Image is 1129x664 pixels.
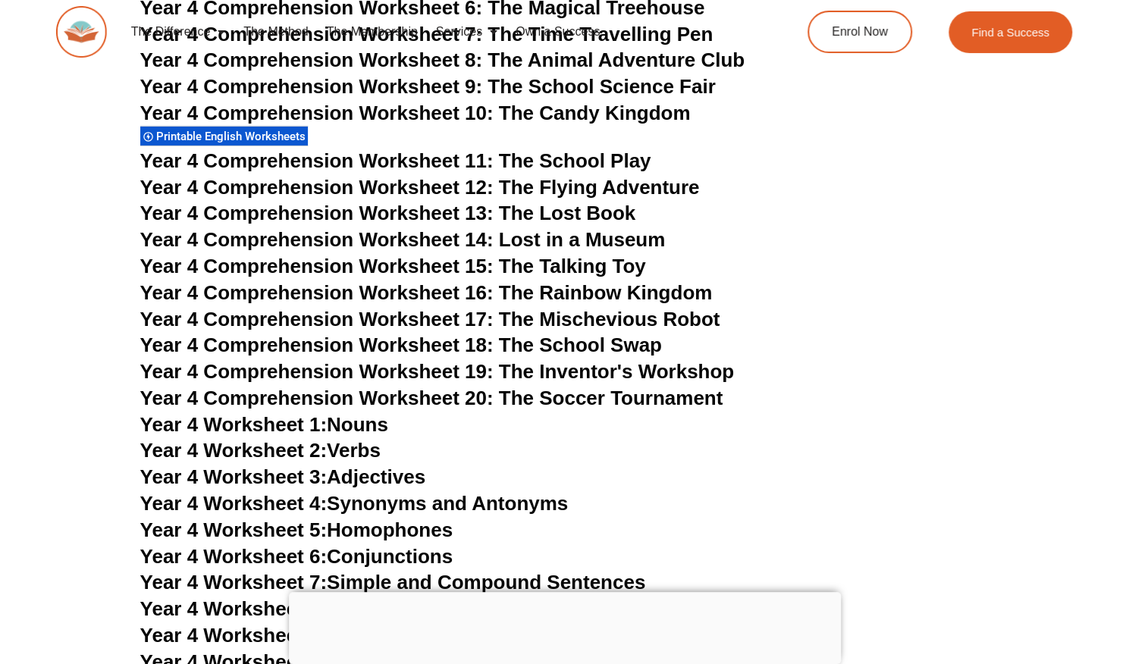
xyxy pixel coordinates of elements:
[140,202,636,224] a: Year 4 Comprehension Worksheet 13: The Lost Book
[289,592,841,660] iframe: Advertisement
[122,14,235,49] a: The Difference
[972,27,1050,38] span: Find a Success
[140,360,735,383] a: Year 4 Comprehension Worksheet 19: The Inventor's Workshop
[140,545,328,568] span: Year 4 Worksheet 6:
[140,334,662,356] a: Year 4 Comprehension Worksheet 18: The School Swap
[140,439,328,462] span: Year 4 Worksheet 2:
[140,228,666,251] a: Year 4 Comprehension Worksheet 14: Lost in a Museum
[140,492,569,515] a: Year 4 Worksheet 4:Synonyms and Antonyms
[140,465,426,488] a: Year 4 Worksheet 3:Adjectives
[808,11,912,53] a: Enrol Now
[140,518,453,541] a: Year 4 Worksheet 5:Homophones
[234,14,317,49] a: The Method
[140,597,328,620] span: Year 4 Worksheet 8:
[140,413,388,436] a: Year 4 Worksheet 1:Nouns
[427,14,506,49] a: Services
[140,176,700,199] a: Year 4 Comprehension Worksheet 12: The Flying Adventure
[140,624,447,647] a: Year 4 Worksheet 9:Prepositions
[140,518,328,541] span: Year 4 Worksheet 5:
[140,571,646,594] a: Year 4 Worksheet 7:Simple and Compound Sentences
[140,308,720,330] a: Year 4 Comprehension Worksheet 17: The Mischevious Robot
[140,281,713,304] a: Year 4 Comprehension Worksheet 16: The Rainbow Kingdom
[140,126,308,146] div: Printable English Worksheets
[949,11,1073,53] a: Find a Success
[140,597,419,620] a: Year 4 Worksheet 8:Pronouns
[156,130,310,143] span: Printable English Worksheets
[506,14,609,49] a: Own a Success
[140,439,381,462] a: Year 4 Worksheet 2:Verbs
[318,14,427,49] a: The Membership
[140,624,328,647] span: Year 4 Worksheet 9:
[140,149,651,172] a: Year 4 Comprehension Worksheet 11: The School Play
[122,14,749,49] nav: Menu
[140,465,328,488] span: Year 4 Worksheet 3:
[140,413,328,436] span: Year 4 Worksheet 1:
[140,545,453,568] a: Year 4 Worksheet 6:Conjunctions
[140,102,691,124] a: Year 4 Comprehension Worksheet 10: The Candy Kingdom
[140,492,328,515] span: Year 4 Worksheet 4:
[140,75,716,98] a: Year 4 Comprehension Worksheet 9: The School Science Fair
[140,571,328,594] span: Year 4 Worksheet 7:
[140,255,646,277] a: Year 4 Comprehension Worksheet 15: The Talking Toy
[140,387,723,409] a: Year 4 Comprehension Worksheet 20: The Soccer Tournament
[1053,591,1129,664] iframe: Chat Widget
[832,26,888,38] span: Enrol Now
